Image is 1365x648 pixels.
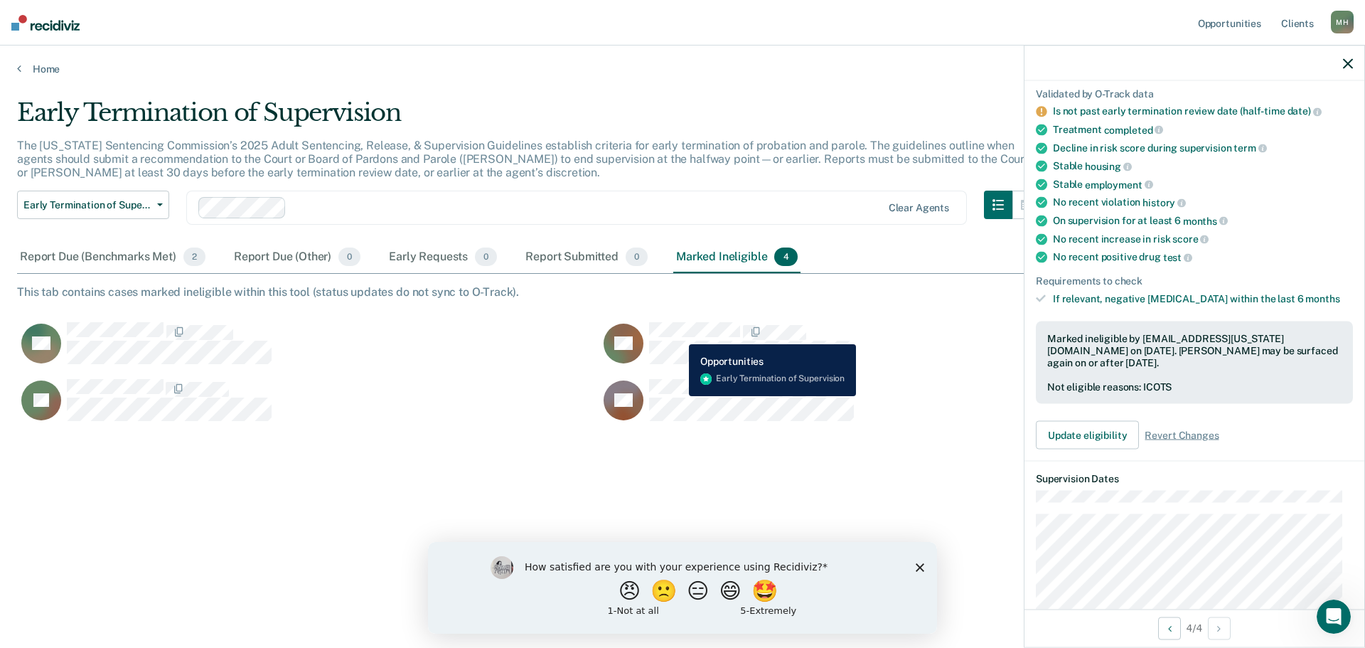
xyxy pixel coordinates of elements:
[1305,292,1339,304] span: months
[17,378,599,435] div: CaseloadOpportunityCell-177323
[1036,421,1139,450] button: Update eligibility
[774,248,797,266] span: 4
[673,242,801,273] div: Marked Ineligible
[1053,105,1353,118] div: Is not past early termination review date (half-time date)
[599,378,1182,435] div: CaseloadOpportunityCell-260866
[523,242,651,273] div: Report Submitted
[1047,381,1342,393] div: Not eligible reasons: ICOTS
[1317,600,1351,634] iframe: Intercom live chat
[17,98,1041,139] div: Early Termination of Supervision
[23,199,151,211] span: Early Termination of Supervision
[1085,161,1132,172] span: housing
[17,285,1348,299] div: This tab contains cases marked ineligible within this tool (status updates do not sync to O-Track).
[1053,124,1353,137] div: Treatment
[428,542,937,634] iframe: Survey by Kim from Recidiviz
[1024,609,1364,647] div: 4 / 4
[183,248,205,266] span: 2
[1036,275,1353,287] div: Requirements to check
[626,248,648,266] span: 0
[1183,215,1228,226] span: months
[17,63,1348,75] a: Home
[17,242,208,273] div: Report Due (Benchmarks Met)
[475,248,497,266] span: 0
[1036,87,1353,100] div: Validated by O-Track data
[1163,252,1192,263] span: test
[1036,473,1353,485] dt: Supervision Dates
[17,139,1029,179] p: The [US_STATE] Sentencing Commission’s 2025 Adult Sentencing, Release, & Supervision Guidelines e...
[1331,11,1354,33] div: M H
[1053,215,1353,228] div: On supervision for at least 6
[11,15,80,31] img: Recidiviz
[599,322,1182,378] div: CaseloadOpportunityCell-220180
[1085,179,1152,190] span: employment
[1172,233,1209,245] span: score
[1145,430,1219,442] span: Revert Changes
[889,202,949,214] div: Clear agents
[1142,197,1186,208] span: history
[338,248,360,266] span: 0
[386,242,500,273] div: Early Requests
[1208,617,1231,639] button: Next Opportunity
[1053,251,1353,264] div: No recent positive drug
[1053,292,1353,304] div: If relevant, negative [MEDICAL_DATA] within the last 6
[1053,233,1353,245] div: No recent increase in risk
[1053,178,1353,191] div: Stable
[231,242,363,273] div: Report Due (Other)
[1233,142,1266,154] span: term
[1053,142,1353,154] div: Decline in risk score during supervision
[1053,196,1353,209] div: No recent violation
[1053,160,1353,173] div: Stable
[17,322,599,378] div: CaseloadOpportunityCell-264998
[1047,333,1342,368] div: Marked ineligible by [EMAIL_ADDRESS][US_STATE][DOMAIN_NAME] on [DATE]. [PERSON_NAME] may be surfa...
[1158,617,1181,639] button: Previous Opportunity
[1104,124,1164,135] span: completed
